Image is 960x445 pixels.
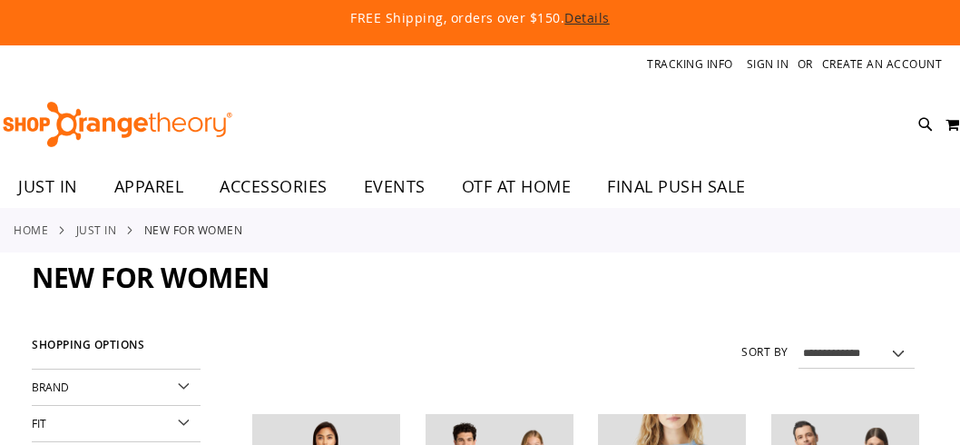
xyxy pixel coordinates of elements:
[346,166,444,208] a: EVENTS
[32,416,46,430] span: Fit
[76,222,117,238] a: JUST IN
[607,166,746,207] span: FINAL PUSH SALE
[364,166,426,207] span: EVENTS
[564,9,610,26] a: Details
[822,56,943,72] a: Create an Account
[741,344,789,360] label: Sort By
[32,259,269,296] span: New for Women
[462,166,572,207] span: OTF AT HOME
[114,166,184,207] span: APPAREL
[18,166,78,207] span: JUST IN
[56,9,904,27] p: FREE Shipping, orders over $150.
[201,166,346,208] a: ACCESSORIES
[96,166,202,208] a: APPAREL
[647,56,733,72] a: Tracking Info
[144,222,243,238] strong: New for Women
[32,331,201,370] strong: Shopping Options
[747,56,789,72] a: Sign In
[32,370,201,406] div: Brand
[589,166,764,208] a: FINAL PUSH SALE
[14,222,48,238] a: Home
[32,406,201,442] div: Fit
[220,166,328,207] span: ACCESSORIES
[32,380,69,394] span: Brand
[444,166,590,208] a: OTF AT HOME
